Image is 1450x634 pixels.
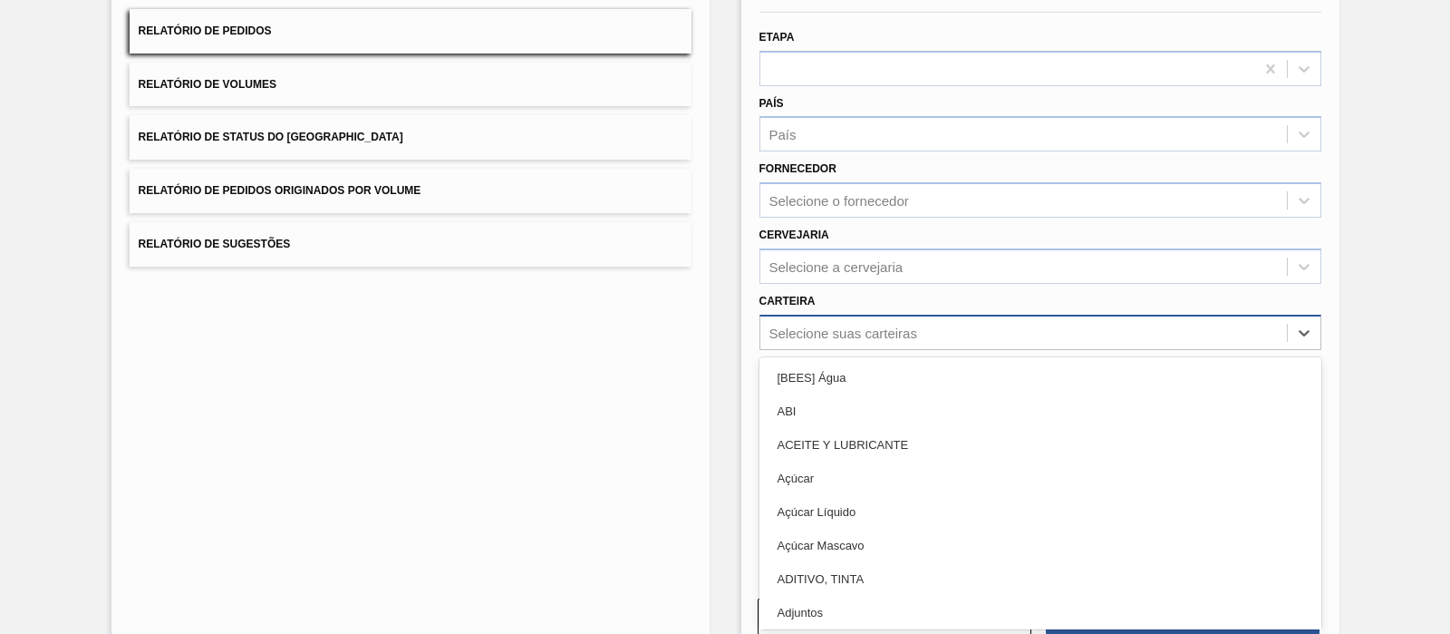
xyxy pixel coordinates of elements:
label: Cervejaria [759,229,829,241]
div: Açúcar Mascavo [759,529,1321,562]
label: Etapa [759,31,795,44]
div: Açúcar [759,462,1321,495]
div: [BEES] Água [759,361,1321,395]
span: Relatório de Pedidos [139,24,272,37]
span: Relatório de Sugestões [139,238,291,250]
span: Relatório de Status do [GEOGRAPHIC_DATA] [139,131,403,143]
label: Fornecedor [759,162,836,175]
span: Relatório de Volumes [139,78,276,91]
button: Relatório de Status do [GEOGRAPHIC_DATA] [130,115,691,160]
div: País [769,127,797,142]
div: Açúcar Líquido [759,495,1321,529]
button: Relatório de Volumes [130,63,691,107]
div: Adjuntos [759,596,1321,629]
button: Relatório de Pedidos [130,9,691,54]
label: Carteira [759,295,816,307]
div: Selecione a cervejaria [769,258,904,274]
div: Selecione o fornecedor [769,193,909,209]
button: Relatório de Pedidos Originados por Volume [130,169,691,213]
div: ADITIVO, TINTA [759,562,1321,596]
span: Relatório de Pedidos Originados por Volume [139,184,421,197]
label: País [759,97,784,110]
button: Relatório de Sugestões [130,222,691,267]
div: ACEITE Y LUBRICANTE [759,428,1321,462]
div: Selecione suas carteiras [769,325,917,340]
div: ABI [759,395,1321,428]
